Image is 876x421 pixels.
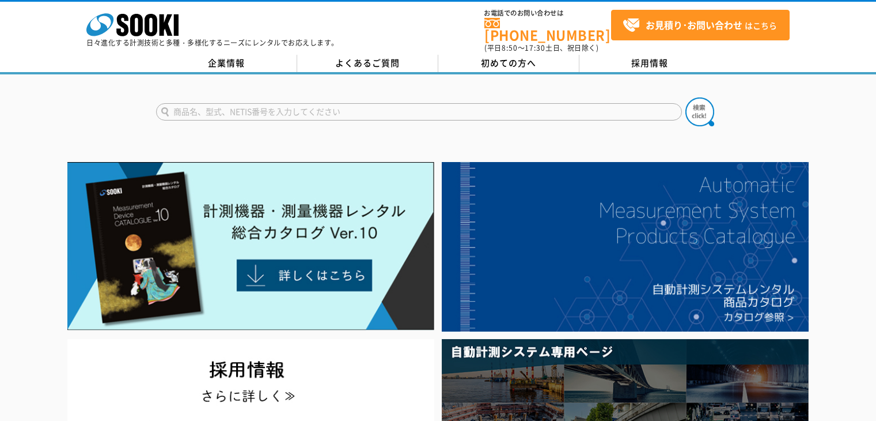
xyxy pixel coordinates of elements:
[502,43,518,53] span: 8:50
[156,55,297,72] a: 企業情報
[67,162,434,330] img: Catalog Ver10
[579,55,720,72] a: 採用情報
[86,39,339,46] p: 日々進化する計測技術と多種・多様化するニーズにレンタルでお応えします。
[297,55,438,72] a: よくあるご質問
[442,162,809,332] img: 自動計測システムカタログ
[611,10,790,40] a: お見積り･お問い合わせはこちら
[484,43,598,53] span: (平日 ～ 土日、祝日除く)
[481,57,536,69] span: 初めての方へ
[623,17,777,34] span: はこちら
[484,18,611,42] a: [PHONE_NUMBER]
[525,43,545,53] span: 17:30
[685,97,714,126] img: btn_search.png
[646,18,742,32] strong: お見積り･お問い合わせ
[484,10,611,17] span: お電話でのお問い合わせは
[156,103,682,121] input: 商品名、型式、NETIS番号を入力してください
[438,55,579,72] a: 初めての方へ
